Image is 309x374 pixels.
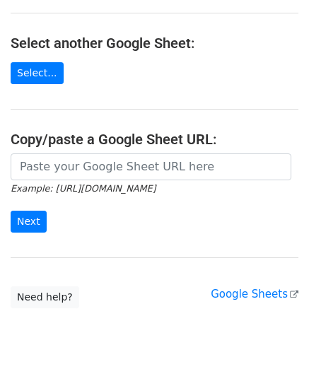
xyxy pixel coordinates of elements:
[11,131,298,148] h4: Copy/paste a Google Sheet URL:
[11,183,156,194] small: Example: [URL][DOMAIN_NAME]
[11,62,64,84] a: Select...
[238,306,309,374] iframe: Chat Widget
[11,211,47,233] input: Next
[11,153,291,180] input: Paste your Google Sheet URL here
[11,35,298,52] h4: Select another Google Sheet:
[11,286,79,308] a: Need help?
[211,288,298,300] a: Google Sheets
